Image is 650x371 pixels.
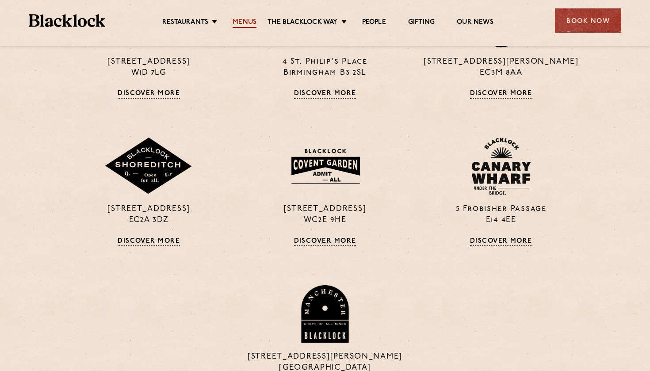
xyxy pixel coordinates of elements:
p: 5 Frobisher Passage E14 4EE [420,204,582,226]
a: Discover More [118,90,180,99]
img: BL_CW_Logo_Website.svg [471,138,531,195]
img: BLA_1470_CoventGarden_Website_Solid.svg [283,143,368,189]
a: Discover More [470,90,532,99]
p: [STREET_ADDRESS] W1D 7LG [68,57,230,79]
div: Book Now [555,8,621,33]
p: [STREET_ADDRESS][PERSON_NAME] EC3M 8AA [420,57,582,79]
a: Our News [457,18,493,28]
p: [STREET_ADDRESS] EC2A 3DZ [68,204,230,226]
a: Restaurants [162,18,208,28]
a: Menus [233,18,256,28]
img: BL_Textured_Logo-footer-cropped.svg [29,14,105,27]
a: People [362,18,386,28]
p: [STREET_ADDRESS] WC2E 9HE [244,204,406,226]
a: Gifting [408,18,435,28]
a: Discover More [294,237,356,246]
a: The Blacklock Way [268,18,337,28]
a: Discover More [118,237,180,246]
a: Discover More [470,237,532,246]
p: 4 St. Philip's Place Birmingham B3 2SL [244,57,406,79]
a: Discover More [294,90,356,99]
img: Shoreditch-stamp-v2-default.svg [104,138,193,195]
img: BL_Manchester_Logo-bleed.png [300,285,350,343]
